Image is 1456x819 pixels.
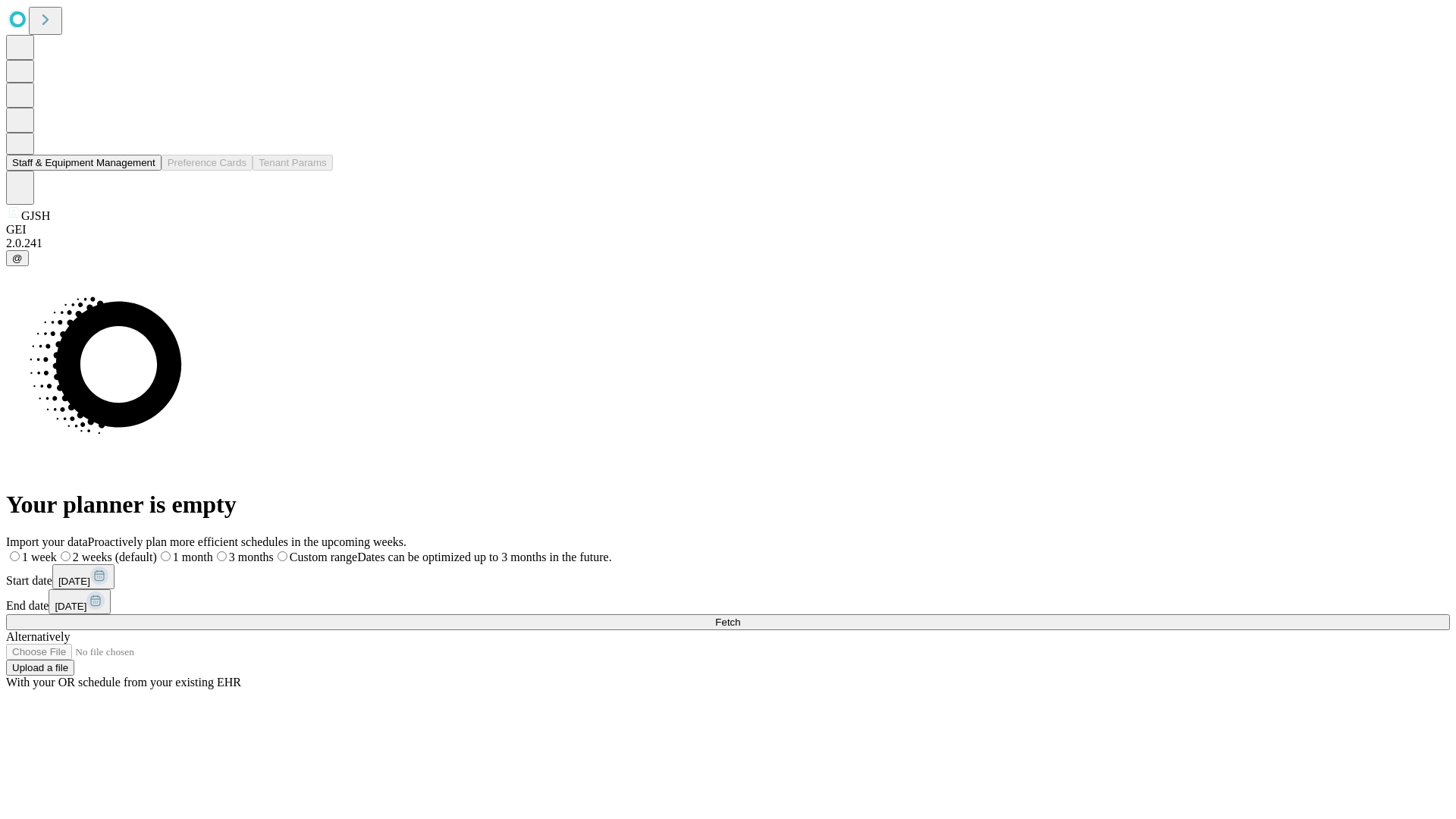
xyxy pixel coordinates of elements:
button: Preference Cards [162,155,253,171]
input: 1 week [10,551,20,561]
span: 1 week [22,551,57,563]
button: Fetch [6,614,1450,630]
div: 2.0.241 [6,237,1450,250]
h1: Your planner is empty [6,491,1450,519]
button: Tenant Params [253,155,333,171]
button: [DATE] [52,564,115,589]
span: [DATE] [55,601,86,612]
span: Import your data [6,535,88,548]
div: End date [6,589,1450,614]
input: 2 weeks (default) [61,551,71,561]
button: @ [6,250,29,266]
input: 3 months [217,551,227,561]
span: Alternatively [6,630,70,643]
div: GEI [6,223,1450,237]
span: With your OR schedule from your existing EHR [6,676,241,689]
span: Proactively plan more efficient schedules in the upcoming weeks. [88,535,406,548]
span: Dates can be optimized up to 3 months in the future. [357,551,611,563]
span: 2 weeks (default) [73,551,157,563]
button: [DATE] [49,589,111,614]
button: Upload a file [6,660,74,676]
div: Start date [6,564,1450,589]
span: Fetch [715,617,740,628]
span: 3 months [229,551,274,563]
span: Custom range [290,551,357,563]
button: Staff & Equipment Management [6,155,162,171]
input: Custom rangeDates can be optimized up to 3 months in the future. [278,551,287,561]
span: GJSH [21,209,50,222]
span: [DATE] [58,576,90,587]
span: 1 month [173,551,213,563]
span: @ [12,253,23,264]
input: 1 month [161,551,171,561]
